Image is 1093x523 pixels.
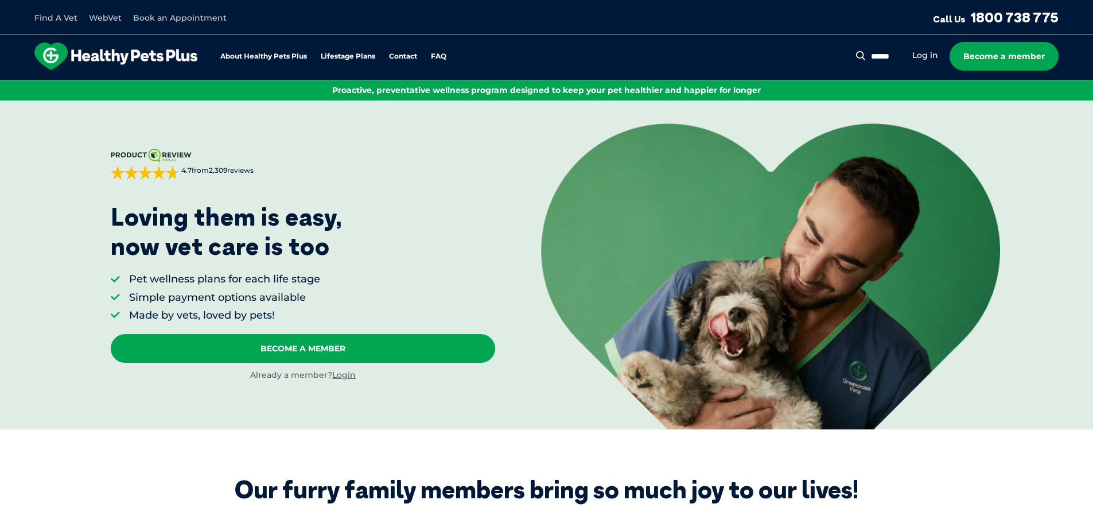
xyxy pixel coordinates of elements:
span: Proactive, preventative wellness program designed to keep your pet healthier and happier for longer [332,85,761,95]
a: Call Us1800 738 775 [933,9,1059,26]
img: <p>Loving them is easy, <br /> now vet care is too</p> [541,123,1000,429]
a: Find A Vet [34,13,77,23]
div: 4.7 out of 5 stars [111,166,180,180]
a: Become a member [950,42,1059,71]
a: Lifestage Plans [321,53,375,60]
a: FAQ [431,53,446,60]
a: About Healthy Pets Plus [220,53,307,60]
span: 2,309 reviews [209,166,254,175]
a: Login [332,370,356,380]
a: 4.7from2,309reviews [111,149,495,180]
li: Made by vets, loved by pets! [129,308,320,323]
button: Search [854,50,868,61]
li: Pet wellness plans for each life stage [129,272,320,286]
span: Call Us [933,13,966,25]
strong: 4.7 [181,166,192,175]
a: Book an Appointment [133,13,227,23]
a: Log in [912,50,938,61]
a: WebVet [89,13,122,23]
div: Our furry family members bring so much joy to our lives! [235,475,858,504]
span: from [180,166,254,176]
li: Simple payment options available [129,290,320,305]
img: hpp-logo [34,42,197,70]
a: Become A Member [111,334,495,363]
p: Loving them is easy, now vet care is too [111,203,343,261]
a: Contact [389,53,417,60]
div: Already a member? [111,370,495,381]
